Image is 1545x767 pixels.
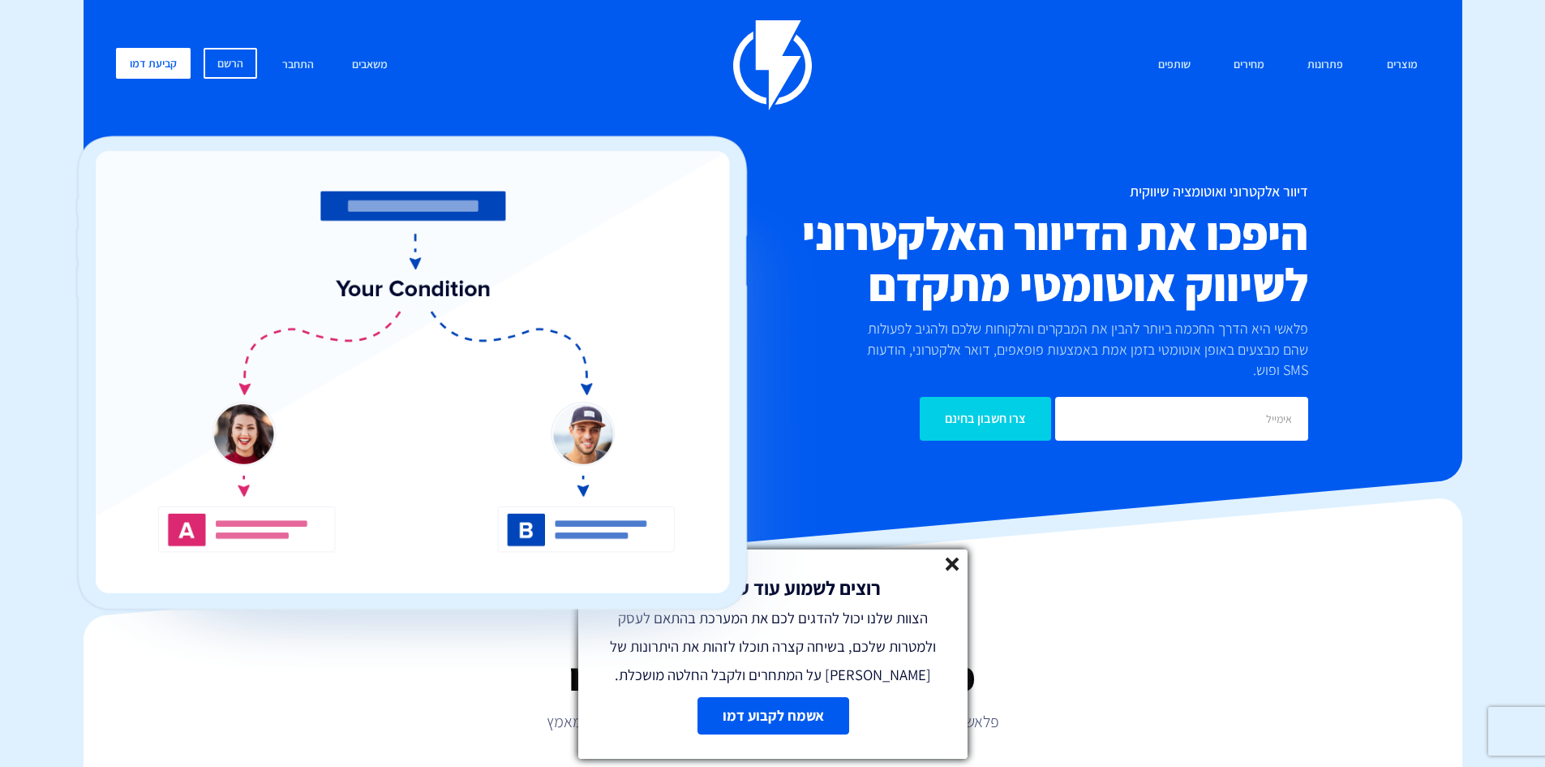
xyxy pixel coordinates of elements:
a: פתרונות [1295,48,1355,83]
a: קביעת דמו [116,48,191,79]
a: משאבים [340,48,400,83]
a: מוצרים [1375,48,1430,83]
a: התחבר [270,48,326,83]
a: מחירים [1221,48,1277,83]
h1: דיוור אלקטרוני ואוטומציה שיווקית [676,183,1308,200]
h2: היפכו את הדיוור האלקטרוני לשיווק אוטומטי מתקדם [676,208,1308,310]
a: הרשם [204,48,257,79]
input: אימייל [1055,397,1308,441]
input: צרו חשבון בחינם [920,397,1051,441]
p: פלאשי מעצימה חברות בכל הגדלים ובכל תחום לבצע יותר מכירות בפחות מאמץ [84,710,1462,733]
a: שותפים [1146,48,1203,83]
p: פלאשי היא הדרך החכמה ביותר להבין את המבקרים והלקוחות שלכם ולהגיב לפעולות שהם מבצעים באופן אוטומטי... [839,318,1308,381]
